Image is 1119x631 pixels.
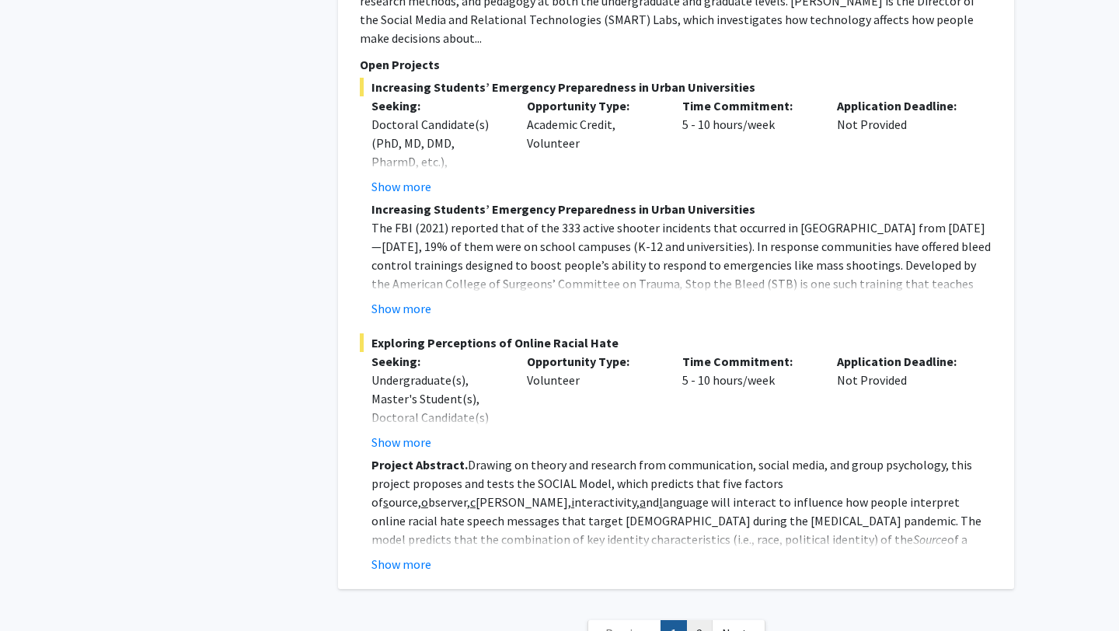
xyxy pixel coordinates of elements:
[371,457,468,472] strong: Project Abstract.
[682,96,814,115] p: Time Commitment:
[371,299,431,318] button: Show more
[371,371,504,464] div: Undergraduate(s), Master's Student(s), Doctoral Candidate(s) (PhD, MD, DMD, PharmD, etc.), Faculty
[421,494,428,510] u: o
[527,352,659,371] p: Opportunity Type:
[371,201,755,217] strong: Increasing Students’ Emergency Preparedness in Urban Universities
[837,352,969,371] p: Application Deadline:
[12,561,66,619] iframe: Chat
[671,96,826,196] div: 5 - 10 hours/week
[383,494,389,510] u: s
[671,352,826,451] div: 5 - 10 hours/week
[825,96,981,196] div: Not Provided
[682,352,814,371] p: Time Commitment:
[659,494,663,510] u: l
[837,96,969,115] p: Application Deadline:
[825,352,981,451] div: Not Provided
[571,494,574,510] u: i
[527,96,659,115] p: Opportunity Type:
[913,532,947,547] em: Source
[371,352,504,371] p: Seeking:
[371,115,504,227] div: Doctoral Candidate(s) (PhD, MD, DMD, PharmD, etc.), Postdoctoral Researcher(s) / Research Staff, ...
[515,96,671,196] div: Academic Credit, Volunteer
[360,333,992,352] span: Exploring Perceptions of Online Racial Hate
[371,177,431,196] button: Show more
[360,55,992,74] p: Open Projects
[371,96,504,115] p: Seeking:
[515,352,671,451] div: Volunteer
[371,555,431,573] button: Show more
[680,276,683,291] em: ,
[371,433,431,451] button: Show more
[360,78,992,96] span: Increasing Students’ Emergency Preparedness in Urban Universities
[640,494,646,510] u: a
[371,218,992,386] p: The FBI (2021) reported that of the 333 active shooter incidents that occurred in [GEOGRAPHIC_DAT...
[470,494,476,510] u: c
